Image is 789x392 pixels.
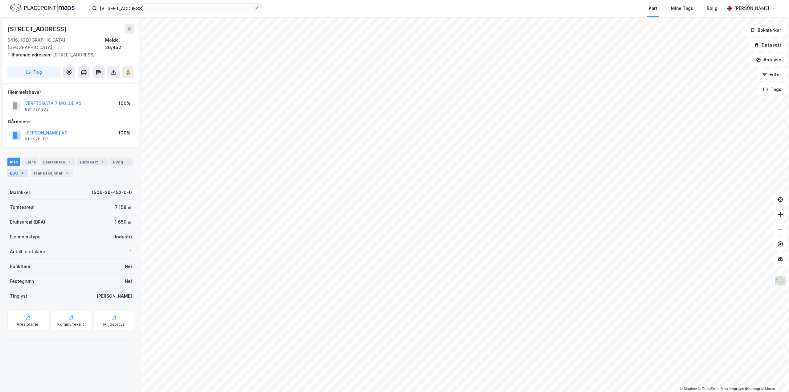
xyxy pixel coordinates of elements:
[775,275,786,287] img: Z
[7,169,28,177] div: ESG
[110,158,133,166] div: Bygg
[130,248,132,255] div: 1
[10,278,34,285] div: Festegrunn
[7,52,53,57] span: Tilhørende adresser:
[118,129,130,137] div: 100%
[57,322,84,327] div: Kommunekart
[115,233,132,241] div: Industri
[10,204,35,211] div: Tomteareal
[31,169,73,177] div: Transaksjoner
[10,263,30,270] div: Punktleie
[649,5,657,12] div: Kart
[734,5,769,12] div: [PERSON_NAME]
[10,233,41,241] div: Eiendomstype
[125,278,132,285] div: Nei
[7,36,105,51] div: 6416, [GEOGRAPHIC_DATA], [GEOGRAPHIC_DATA]
[10,189,30,196] div: Matrikkel
[698,387,728,391] a: OpenStreetMap
[64,170,70,176] div: 2
[758,362,789,392] iframe: Chat Widget
[757,68,787,81] button: Filter
[10,248,45,255] div: Antall leietakere
[77,158,108,166] div: Datasett
[758,362,789,392] div: Kontrollprogram for chat
[7,24,68,34] div: [STREET_ADDRESS]
[125,263,132,270] div: Nei
[8,89,134,96] div: Hjemmelshaver
[10,218,45,226] div: Bruksareal (BRA)
[118,100,130,107] div: 100%
[751,54,787,66] button: Analyse
[10,292,27,300] div: Tinglyst
[23,158,38,166] div: Eiere
[25,137,49,142] div: 919 978 325
[96,292,132,300] div: [PERSON_NAME]
[19,170,26,176] div: 4
[8,118,134,126] div: Gårdeiere
[707,5,717,12] div: Bolig
[749,39,787,51] button: Datasett
[92,189,132,196] div: 1506-26-452-0-0
[671,5,693,12] div: Mine Tags
[25,107,49,112] div: 991 727 973
[7,66,60,78] button: Tag
[125,159,131,165] div: 1
[7,158,20,166] div: Info
[99,159,105,165] div: 1
[10,3,75,14] img: logo.f888ab2527a4732fd821a326f86c7f29.svg
[115,218,132,226] div: 1 650 ㎡
[745,24,787,36] button: Bokmerker
[115,204,132,211] div: 7 158 ㎡
[758,83,787,96] button: Tags
[105,36,134,51] div: Molde, 26/452
[103,322,125,327] div: Miljøstatus
[7,51,129,59] div: [STREET_ADDRESS]
[97,4,254,13] input: Søk på adresse, matrikkel, gårdeiere, leietakere eller personer
[66,159,72,165] div: 1
[41,158,75,166] div: Leietakere
[680,387,697,391] a: Mapbox
[730,387,760,391] a: Improve this map
[17,322,39,327] div: Arealplaner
